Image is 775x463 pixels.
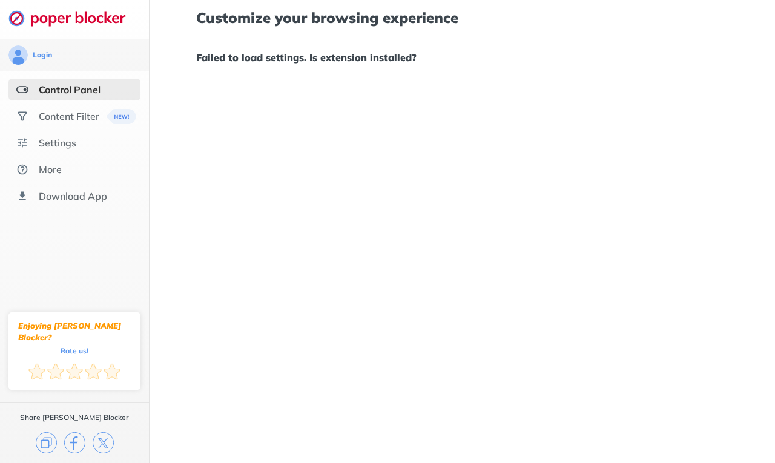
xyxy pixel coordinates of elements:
img: facebook.svg [64,432,85,453]
h1: Customize your browsing experience [196,10,728,25]
img: avatar.svg [8,45,28,65]
div: Enjoying [PERSON_NAME] Blocker? [18,320,131,343]
div: More [39,163,62,176]
img: logo-webpage.svg [8,10,139,27]
div: Settings [39,137,76,149]
div: Rate us! [61,348,88,353]
div: Share [PERSON_NAME] Blocker [20,413,129,422]
img: settings.svg [16,137,28,149]
img: download-app.svg [16,190,28,202]
img: x.svg [93,432,114,453]
h1: Failed to load settings. Is extension installed? [196,50,728,65]
img: social.svg [16,110,28,122]
div: Login [33,50,52,60]
img: about.svg [16,163,28,176]
div: Content Filter [39,110,99,122]
img: menuBanner.svg [107,109,136,124]
div: Download App [39,190,107,202]
img: copy.svg [36,432,57,453]
div: Control Panel [39,84,101,96]
img: features-selected.svg [16,84,28,96]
